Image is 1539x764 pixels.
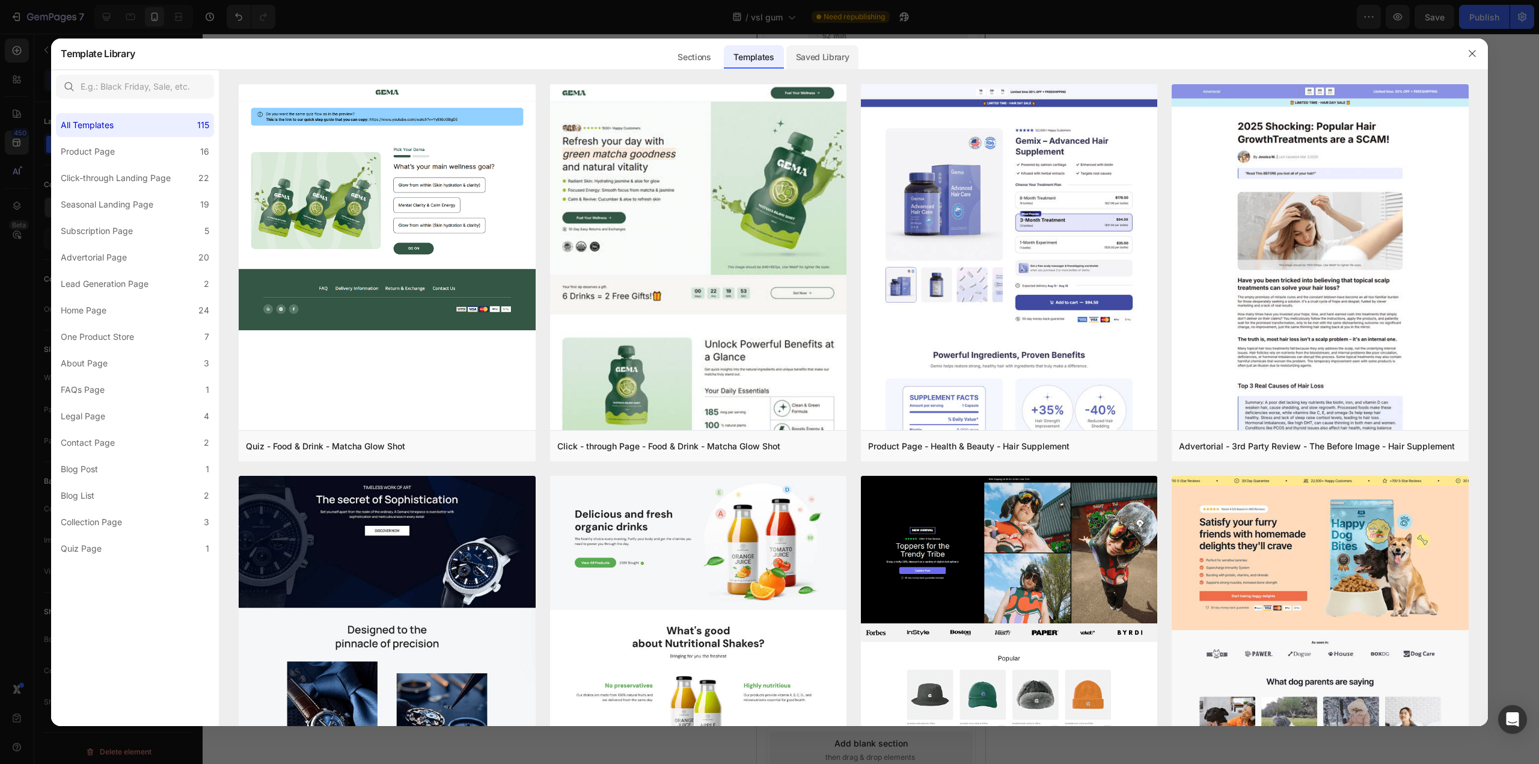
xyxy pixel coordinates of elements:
div: Quiz - Food & Drink - Matcha Glow Shot [246,439,405,454]
div: Contact Page [61,436,115,450]
div: Collection Page [61,515,122,529]
span: Add section [10,594,67,607]
div: 5 [204,224,209,238]
h2: Template Library [61,38,135,69]
div: Saved Library [786,45,859,69]
div: Seasonal Landing Page [61,197,153,212]
span: inspired by CRO experts [72,636,155,647]
div: Open Intercom Messenger [1498,705,1527,734]
div: Click-through Landing Page [61,171,171,185]
div: Legal Page [61,409,105,424]
div: 24 [198,303,209,318]
div: 1 [206,462,209,476]
div: Choose templates [78,621,151,634]
div: 2 [204,488,209,503]
input: E.g.: Black Friday, Sale, etc. [56,75,214,99]
div: Lead Generation Page [61,277,148,291]
div: 3 [204,356,209,371]
div: 22 [198,171,209,185]
div: Advertorial Page [61,250,127,265]
div: Sections [668,45,720,69]
div: Subscription Page [61,224,133,238]
div: One Product Store [61,330,134,344]
div: 2 [204,277,209,291]
div: Quiz Page [61,541,102,556]
div: Advertorial - 3rd Party Review - The Before Image - Hair Supplement [1179,439,1455,454]
div: 4 [204,409,209,424]
div: 3 [204,515,209,529]
div: 16 [200,144,209,159]
span: then drag & drop elements [69,718,158,729]
div: Templates [724,45,783,69]
div: Home Page [61,303,106,318]
div: 115 [197,118,209,132]
div: Add blank section [78,703,151,716]
div: 1 [206,541,209,556]
div: 19 [200,197,209,212]
div: Product Page - Health & Beauty - Hair Supplement [868,439,1069,454]
span: from URL or image [81,677,145,688]
div: All Templates [61,118,114,132]
div: About Page [61,356,108,371]
div: 20 [198,250,209,265]
div: Generate layout [83,662,146,675]
div: FAQs Page [61,383,105,397]
div: 7 [204,330,209,344]
div: 1 [206,383,209,397]
div: Blog Post [61,462,98,476]
div: 2 [204,436,209,450]
div: Click - through Page - Food & Drink - Matcha Glow Shot [557,439,780,454]
div: Product Page [61,144,115,159]
img: quiz-1.png [239,84,535,331]
div: Blog List [61,488,94,503]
